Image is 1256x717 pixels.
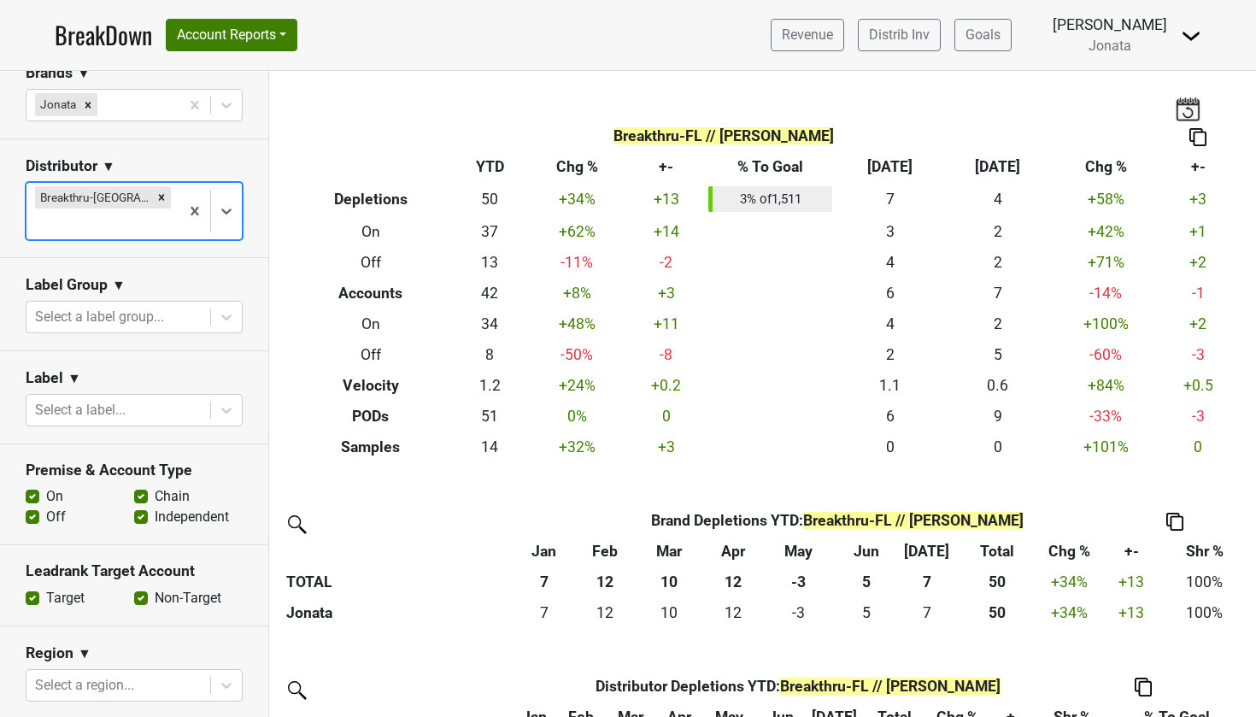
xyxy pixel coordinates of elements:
a: Goals [954,19,1012,51]
td: +3 [1159,183,1236,217]
td: -3 [1159,401,1236,432]
th: Jun: activate to sort column ascending [834,536,897,567]
td: +58 % [1052,183,1159,217]
div: 12 [707,602,760,624]
td: 5.083 [834,597,897,628]
th: 50 [956,567,1037,597]
label: Target [46,588,85,608]
td: +32 % [526,432,627,462]
th: Jul: activate to sort column ascending [898,536,956,567]
label: On [46,486,63,507]
span: ▼ [67,368,81,389]
th: Accounts [289,278,454,309]
td: +62 % [526,216,627,247]
button: Account Reports [166,19,297,51]
th: +- [628,152,705,183]
th: 7 [898,567,956,597]
td: 12.084 [573,597,636,628]
th: +- [1159,152,1236,183]
span: Breakthru-FL // [PERSON_NAME] [780,678,1001,695]
td: 37 [453,216,526,247]
th: 49.585 [956,597,1037,628]
th: Jonata [282,597,514,628]
div: Breakthru-[GEOGRAPHIC_DATA] [35,186,152,209]
label: Chain [155,486,190,507]
th: 12 [573,567,636,597]
div: Remove Breakthru-FL [152,186,171,209]
div: [PERSON_NAME] [1053,14,1167,36]
td: 1.1 [836,370,944,401]
span: ▼ [77,63,91,84]
label: Independent [155,507,229,527]
th: Total: activate to sort column ascending [956,536,1037,567]
th: Jan: activate to sort column ascending [514,536,573,567]
td: 4 [836,247,944,278]
th: [DATE] [944,152,1052,183]
td: 100% [1161,597,1247,628]
div: +13 [1106,602,1157,624]
span: +34% [1051,573,1088,591]
td: 11.75 [702,597,763,628]
td: 1.2 [453,370,526,401]
th: 7 [514,567,573,597]
td: 42 [453,278,526,309]
td: -1 [1159,278,1236,309]
th: Distributor Depletions YTD : [557,671,1039,702]
td: 0.6 [944,370,1052,401]
th: Depletions [289,183,454,217]
th: Shr %: activate to sort column ascending [1161,536,1247,567]
span: Jonata [1089,38,1131,54]
th: 10 [636,567,702,597]
a: Distrib Inv [858,19,941,51]
th: Feb: activate to sort column ascending [573,536,636,567]
td: 0 [836,432,944,462]
div: Jonata [35,93,79,115]
td: 0 [628,401,705,432]
img: Copy to clipboard [1166,513,1183,531]
div: 7 [902,602,953,624]
td: -8 [628,339,705,370]
td: 6 [836,401,944,432]
a: Revenue [771,19,844,51]
td: 100% [1161,567,1247,597]
th: -3 [763,567,834,597]
span: ▼ [78,644,91,664]
td: +0.5 [1159,370,1236,401]
div: Remove Jonata [79,93,97,115]
img: filter [282,509,309,537]
a: BreakDown [55,17,152,53]
span: Breakthru-FL // [PERSON_NAME] [803,512,1024,529]
th: May: activate to sort column ascending [763,536,834,567]
th: +-: activate to sort column ascending [1101,536,1161,567]
img: Copy to clipboard [1135,678,1152,696]
td: +13 [628,183,705,217]
th: Chg % [526,152,627,183]
td: 13 [453,247,526,278]
td: +0.2 [628,370,705,401]
th: &nbsp;: activate to sort column ascending [282,536,514,567]
td: +3 [628,432,705,462]
td: -33 % [1052,401,1159,432]
h3: Distributor [26,157,97,175]
th: Brand Depletions YTD : [573,505,1101,536]
th: 12 [702,567,763,597]
td: +42 % [1052,216,1159,247]
td: +11 [628,309,705,339]
td: 6 [836,278,944,309]
h3: Premise & Account Type [26,461,243,479]
th: Apr: activate to sort column ascending [702,536,763,567]
td: 51 [453,401,526,432]
th: On [289,309,454,339]
td: 2 [944,309,1052,339]
span: ▼ [112,275,126,296]
td: 7 [944,278,1052,309]
td: +48 % [526,309,627,339]
td: 2 [944,247,1052,278]
h3: Label [26,369,63,387]
th: Velocity [289,370,454,401]
td: -14 % [1052,278,1159,309]
div: 50 [960,602,1034,624]
h3: Brands [26,64,73,82]
th: 5 [834,567,897,597]
h3: Region [26,644,73,662]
